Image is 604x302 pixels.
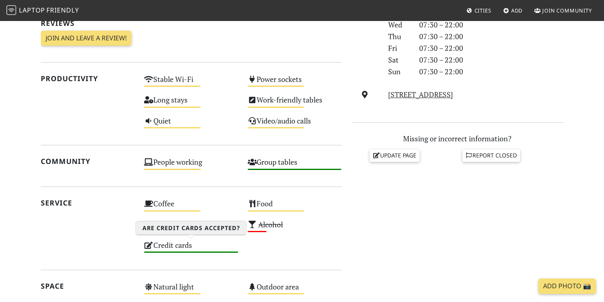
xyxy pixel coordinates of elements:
[243,197,347,218] div: Food
[383,19,414,31] div: Wed
[41,282,135,290] h2: Space
[41,199,135,207] h2: Service
[139,218,243,239] div: Veggie
[136,221,247,235] h3: Are credit cards accepted?
[139,155,243,176] div: People working
[139,114,243,135] div: Quiet
[462,149,520,161] a: Report closed
[6,5,16,15] img: LaptopFriendly
[414,42,568,54] div: 07:30 – 22:00
[258,220,283,229] s: Alcohol
[538,279,596,294] a: Add Photo 📸
[463,3,495,18] a: Cities
[243,155,347,176] div: Group tables
[139,197,243,218] div: Coffee
[139,73,243,93] div: Stable Wi-Fi
[500,3,526,18] a: Add
[511,7,523,14] span: Add
[414,66,568,78] div: 07:30 – 22:00
[542,7,592,14] span: Join Community
[383,66,414,78] div: Sun
[41,157,135,166] h2: Community
[19,6,45,15] span: Laptop
[243,114,347,135] div: Video/audio calls
[351,133,564,145] p: Missing or incorrect information?
[414,54,568,66] div: 07:30 – 22:00
[41,19,342,27] h2: Reviews
[41,74,135,83] h2: Productivity
[383,54,414,66] div: Sat
[46,6,79,15] span: Friendly
[41,31,132,46] a: Join and leave a review!
[139,239,243,259] div: Credit cards
[6,4,79,18] a: LaptopFriendly LaptopFriendly
[243,280,347,301] div: Outdoor area
[474,7,491,14] span: Cities
[139,93,243,114] div: Long stays
[383,31,414,42] div: Thu
[414,19,568,31] div: 07:30 – 22:00
[531,3,595,18] a: Join Community
[414,31,568,42] div: 07:30 – 22:00
[370,149,420,161] a: Update page
[388,90,453,99] a: [STREET_ADDRESS]
[383,42,414,54] div: Fri
[139,280,243,301] div: Natural light
[243,73,347,93] div: Power sockets
[243,93,347,114] div: Work-friendly tables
